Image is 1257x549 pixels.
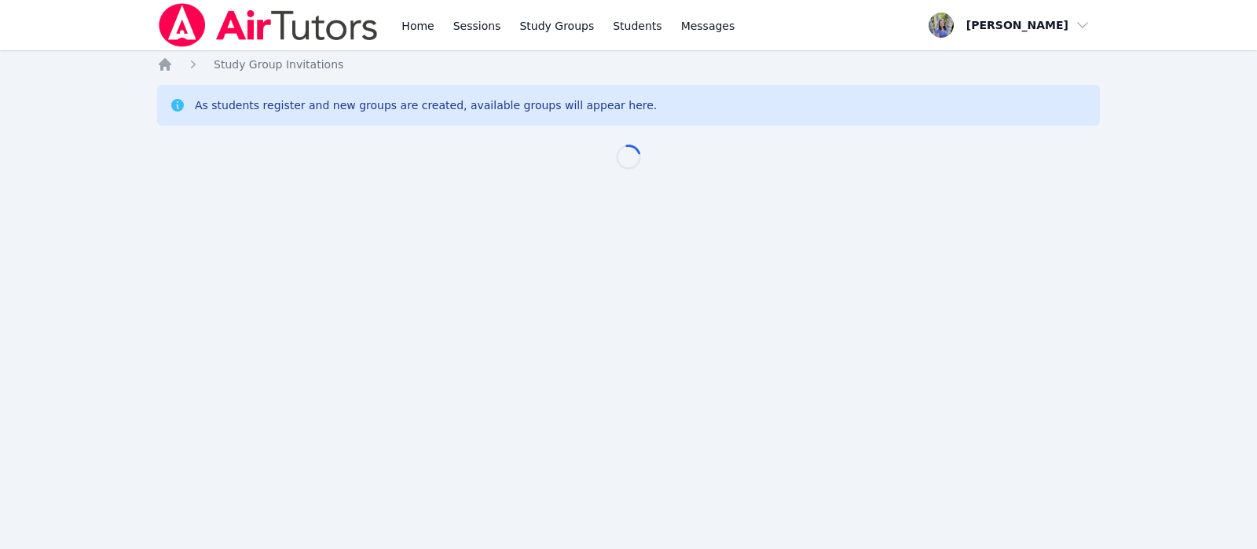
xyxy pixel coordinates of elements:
a: Study Group Invitations [214,57,343,72]
span: Study Group Invitations [214,58,343,71]
span: Messages [681,18,735,34]
div: As students register and new groups are created, available groups will appear here. [195,97,657,113]
nav: Breadcrumb [157,57,1100,72]
img: Air Tutors [157,3,379,47]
